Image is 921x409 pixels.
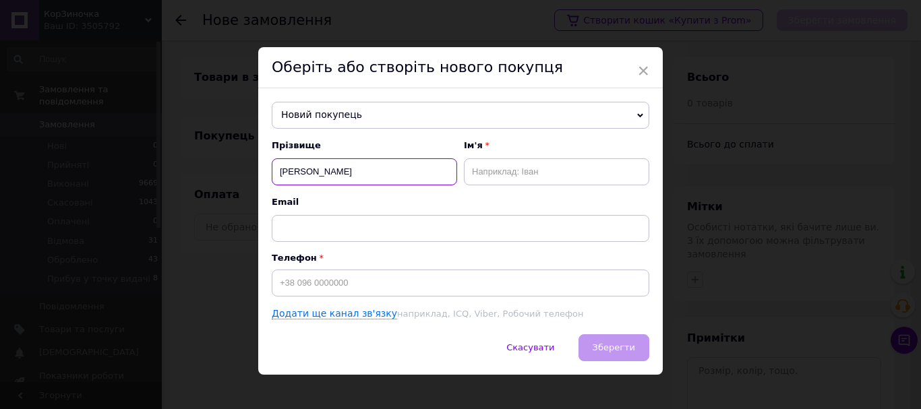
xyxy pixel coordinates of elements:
span: Новий покупець [272,102,649,129]
span: × [637,59,649,82]
span: Скасувати [506,342,554,352]
span: Ім'я [464,139,649,152]
button: Скасувати [492,334,568,361]
span: Email [272,196,649,208]
div: Оберіть або створіть нового покупця [258,47,663,88]
span: Прізвище [272,139,457,152]
p: Телефон [272,253,649,263]
span: наприклад, ICQ, Viber, Робочий телефон [397,309,583,319]
input: Наприклад: Іван [464,158,649,185]
input: +38 096 0000000 [272,270,649,296]
a: Додати ще канал зв'язку [272,308,397,319]
input: Наприклад: Іванов [272,158,457,185]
